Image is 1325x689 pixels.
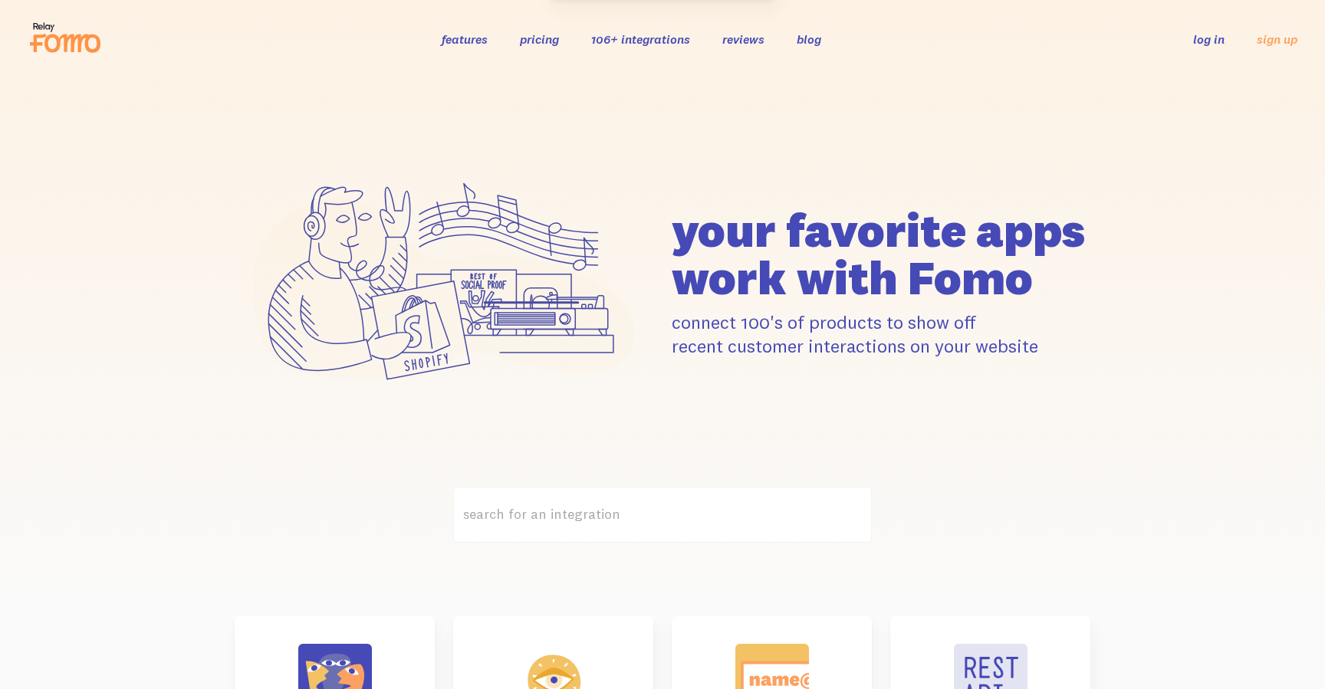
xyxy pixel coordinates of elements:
[442,31,488,47] a: features
[591,31,690,47] a: 106+ integrations
[453,487,872,543] label: search for an integration
[520,31,559,47] a: pricing
[722,31,764,47] a: reviews
[797,31,821,47] a: blog
[1257,31,1297,48] a: sign up
[1193,31,1225,47] a: log in
[672,206,1090,301] h1: your favorite apps work with Fomo
[672,310,1090,358] p: connect 100's of products to show off recent customer interactions on your website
